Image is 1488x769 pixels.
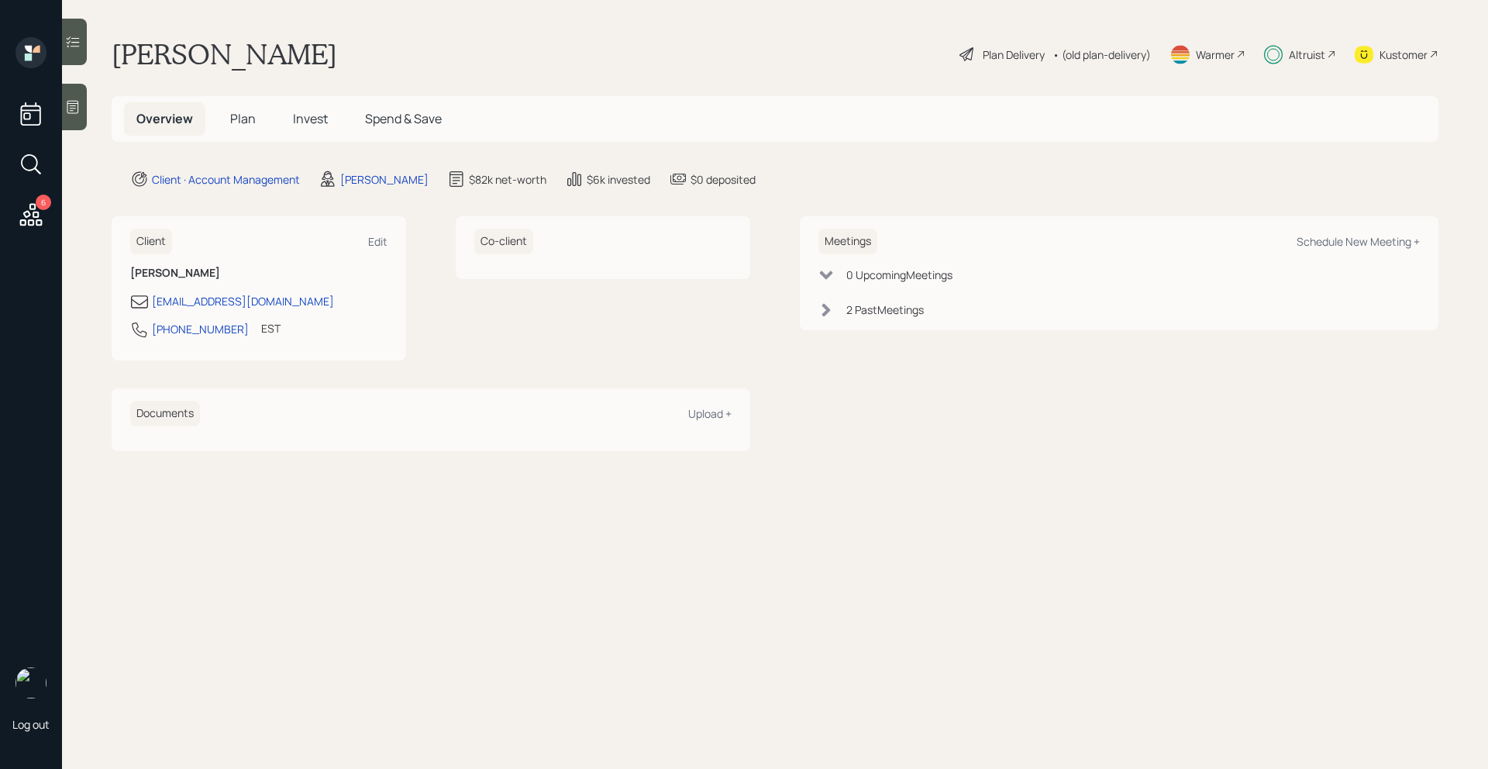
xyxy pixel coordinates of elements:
div: Schedule New Meeting + [1297,234,1420,249]
div: 2 Past Meeting s [846,302,924,318]
div: Altruist [1289,47,1325,63]
div: Warmer [1196,47,1235,63]
span: Plan [230,110,256,127]
h6: Documents [130,401,200,426]
div: Kustomer [1379,47,1428,63]
div: $0 deposited [691,171,756,188]
span: Invest [293,110,328,127]
div: Client · Account Management [152,171,300,188]
div: • (old plan-delivery) [1052,47,1151,63]
h6: Client [130,229,172,254]
img: michael-russo-headshot.png [15,667,46,698]
div: 6 [36,195,51,210]
span: Overview [136,110,193,127]
span: Spend & Save [365,110,442,127]
h1: [PERSON_NAME] [112,37,337,71]
div: [PHONE_NUMBER] [152,321,249,337]
div: [EMAIL_ADDRESS][DOMAIN_NAME] [152,293,334,309]
h6: [PERSON_NAME] [130,267,387,280]
h6: Meetings [818,229,877,254]
div: 0 Upcoming Meeting s [846,267,952,283]
div: EST [261,320,281,336]
h6: Co-client [474,229,533,254]
div: Log out [12,717,50,732]
div: $6k invested [587,171,650,188]
div: [PERSON_NAME] [340,171,429,188]
div: Plan Delivery [983,47,1045,63]
div: $82k net-worth [469,171,546,188]
div: Edit [368,234,387,249]
div: Upload + [688,406,732,421]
